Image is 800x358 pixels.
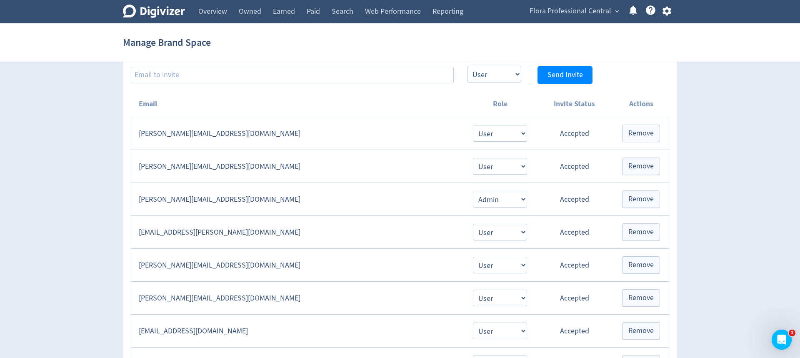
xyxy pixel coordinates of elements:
iframe: Intercom live chat [772,330,792,350]
button: Remove [622,125,660,142]
td: [PERSON_NAME][EMAIL_ADDRESS][DOMAIN_NAME] [131,117,465,150]
td: [EMAIL_ADDRESS][PERSON_NAME][DOMAIN_NAME] [131,216,465,249]
button: Remove [622,190,660,208]
th: Invite Status [535,91,613,117]
th: Role [465,91,535,117]
span: Remove [628,130,654,137]
td: Accepted [535,282,613,315]
td: [PERSON_NAME][EMAIL_ADDRESS][DOMAIN_NAME] [131,282,465,315]
span: Remove [628,163,654,170]
span: Send Invite [547,71,583,79]
span: Remove [628,294,654,302]
span: Remove [628,228,654,236]
td: Accepted [535,249,613,282]
span: 1 [789,330,795,336]
span: Flora Professional Central [530,5,611,18]
button: Send Invite [537,66,592,84]
th: Actions [613,91,669,117]
button: Remove [622,158,660,175]
span: Remove [628,195,654,203]
span: expand_more [613,8,621,15]
span: Remove [628,261,654,269]
td: Accepted [535,117,613,150]
button: Flora Professional Central [527,5,621,18]
button: Remove [622,256,660,274]
td: [EMAIL_ADDRESS][DOMAIN_NAME] [131,315,465,348]
td: [PERSON_NAME][EMAIL_ADDRESS][DOMAIN_NAME] [131,150,465,183]
td: Accepted [535,183,613,216]
span: Remove [628,327,654,335]
td: Accepted [535,216,613,249]
td: [PERSON_NAME][EMAIL_ADDRESS][DOMAIN_NAME] [131,249,465,282]
button: Remove [622,322,660,340]
td: Accepted [535,315,613,348]
button: Remove [622,223,660,241]
td: Accepted [535,150,613,183]
td: [PERSON_NAME][EMAIL_ADDRESS][DOMAIN_NAME] [131,183,465,216]
th: Email [131,91,465,117]
button: Remove [622,289,660,307]
h1: Manage Brand Space [123,29,211,56]
input: Email to invite [131,67,454,83]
